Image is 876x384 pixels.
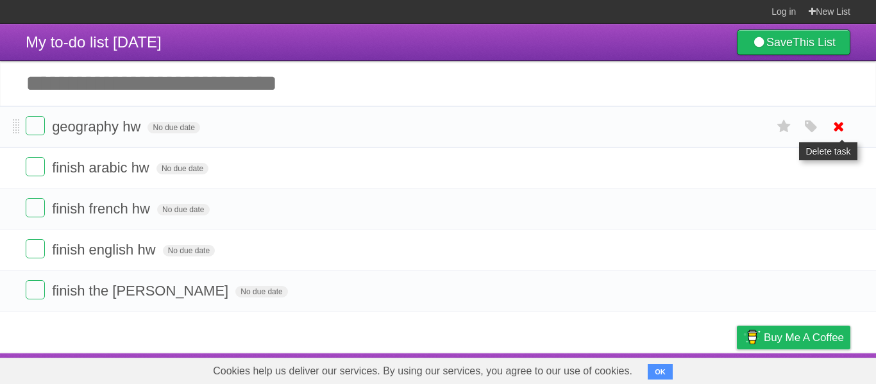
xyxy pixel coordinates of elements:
[235,286,287,297] span: No due date
[26,33,162,51] span: My to-do list [DATE]
[52,160,153,176] span: finish arabic hw
[772,116,796,137] label: Star task
[52,242,158,258] span: finish english hw
[677,356,705,381] a: Terms
[52,119,144,135] span: geography hw
[26,116,45,135] label: Done
[770,356,850,381] a: Suggest a feature
[566,356,593,381] a: About
[793,36,836,49] b: This List
[26,157,45,176] label: Done
[157,204,209,215] span: No due date
[648,364,673,380] button: OK
[52,201,153,217] span: finish french hw
[163,245,215,256] span: No due date
[720,356,754,381] a: Privacy
[743,326,761,348] img: Buy me a coffee
[737,326,850,349] a: Buy me a coffee
[200,358,645,384] span: Cookies help us deliver our services. By using our services, you agree to our use of cookies.
[737,29,850,55] a: SaveThis List
[52,283,232,299] span: finish the [PERSON_NAME]
[26,239,45,258] label: Done
[764,326,844,349] span: Buy me a coffee
[147,122,199,133] span: No due date
[26,198,45,217] label: Done
[156,163,208,174] span: No due date
[26,280,45,299] label: Done
[609,356,661,381] a: Developers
